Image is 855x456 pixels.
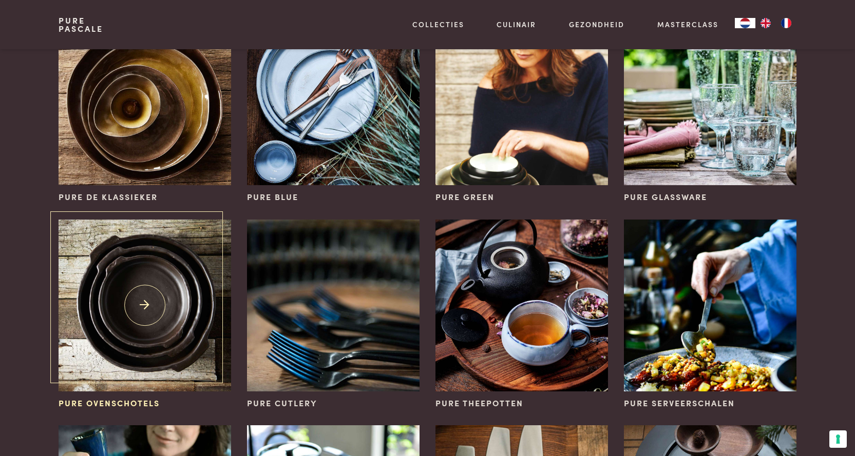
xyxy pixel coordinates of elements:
img: Pure de klassieker [59,13,231,185]
a: Culinair [497,19,536,30]
ul: Language list [755,18,796,28]
a: Pure serveerschalen Pure serveerschalen [624,220,796,409]
span: Pure ovenschotels [59,397,160,409]
aside: Language selected: Nederlands [735,18,796,28]
img: Pure Blue [247,13,419,185]
span: Pure theepotten [435,397,523,409]
img: Pure Green [435,13,607,185]
span: Pure Green [435,191,495,203]
img: Pure theepotten [435,220,607,391]
a: FR [776,18,796,28]
span: Pure de klassieker [59,191,158,203]
a: Pure Blue Pure Blue [247,13,419,203]
a: Gezondheid [569,19,624,30]
img: Pure Cutlery [247,220,419,391]
span: Pure Cutlery [247,397,317,409]
button: Uw voorkeuren voor toestemming voor trackingtechnologieën [829,430,847,448]
span: Pure Glassware [624,191,707,203]
a: Pure theepotten Pure theepotten [435,220,607,409]
span: Pure serveerschalen [624,397,735,409]
span: Pure Blue [247,191,298,203]
a: Masterclass [657,19,718,30]
a: EN [755,18,776,28]
a: PurePascale [59,16,103,33]
a: Pure Cutlery Pure Cutlery [247,220,419,409]
a: NL [735,18,755,28]
a: Pure Green Pure Green [435,13,607,203]
a: Pure ovenschotels Pure ovenschotels [59,220,231,409]
img: Pure serveerschalen [624,220,796,391]
img: Pure Glassware [624,13,796,185]
img: Pure ovenschotels [59,220,231,391]
a: Collecties [412,19,464,30]
div: Language [735,18,755,28]
a: Pure Glassware Pure Glassware [624,13,796,203]
a: Pure de klassieker Pure de klassieker [59,13,231,203]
